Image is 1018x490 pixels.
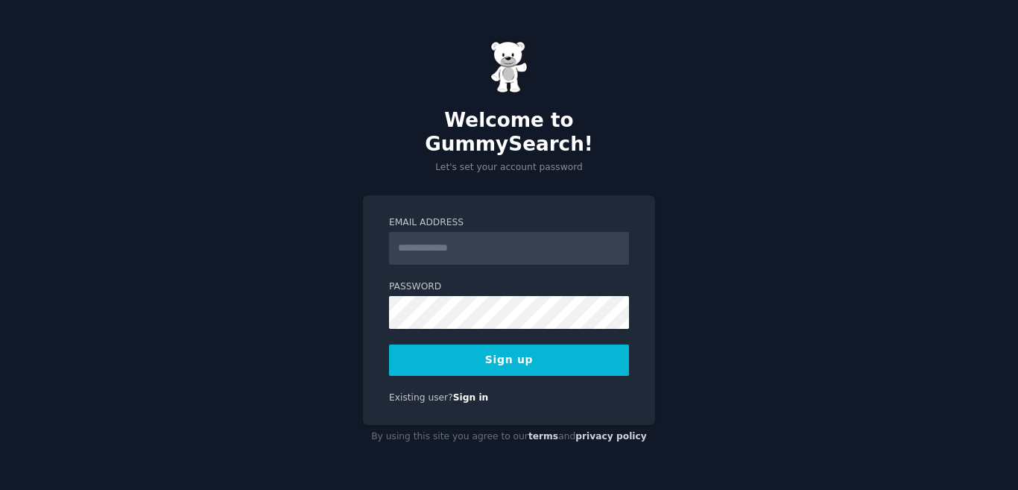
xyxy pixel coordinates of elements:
[453,392,489,403] a: Sign in
[363,109,655,156] h2: Welcome to GummySearch!
[528,431,558,442] a: terms
[389,280,629,294] label: Password
[389,216,629,230] label: Email Address
[363,425,655,449] div: By using this site you agree to our and
[490,41,528,93] img: Gummy Bear
[389,345,629,376] button: Sign up
[575,431,647,442] a: privacy policy
[363,161,655,175] p: Let's set your account password
[389,392,453,403] span: Existing user?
